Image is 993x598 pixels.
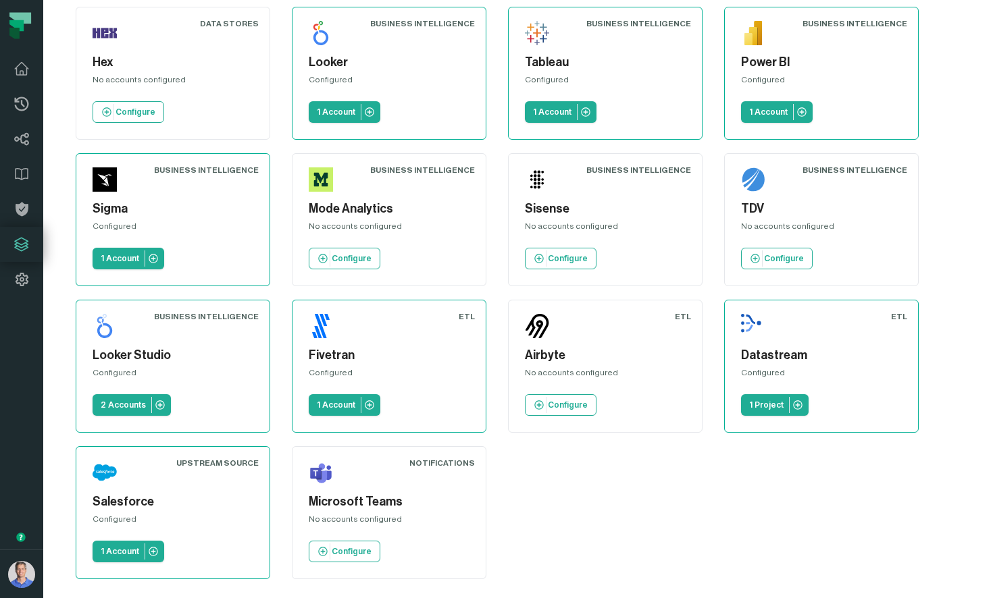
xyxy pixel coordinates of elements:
a: Configure [525,248,596,269]
img: Power BI [741,21,765,45]
div: Configured [93,221,253,237]
h5: TDV [741,200,902,218]
img: Looker Studio [93,314,117,338]
div: Configured [93,514,253,530]
h5: Airbyte [525,346,686,364]
a: 1 Account [525,101,596,123]
div: Data Stores [200,18,259,29]
p: Configure [332,253,372,264]
h5: Datastream [741,346,902,364]
div: Notifications [409,458,475,468]
h5: Sisense [525,200,686,218]
div: No accounts configured [309,221,469,237]
p: Configure [548,253,588,264]
div: Business Intelligence [586,18,691,29]
a: 1 Account [309,394,380,416]
img: Sisense [525,167,549,192]
div: No accounts configured [741,221,902,237]
div: Configured [525,74,686,90]
img: Datastream [741,314,765,338]
img: Looker [309,21,333,45]
h5: Looker Studio [93,346,253,364]
p: 2 Accounts [101,400,146,410]
div: Configured [309,367,469,383]
h5: Mode Analytics [309,200,469,218]
p: 1 Account [317,400,355,410]
div: No accounts configured [93,74,253,90]
a: Configure [309,541,380,562]
p: 1 Project [749,400,784,410]
div: Business Intelligence [154,311,259,322]
div: ETL [459,311,475,322]
img: Fivetran [309,314,333,338]
a: 1 Account [93,248,164,269]
div: No accounts configured [525,367,686,383]
a: 1 Account [309,101,380,123]
p: Configure [332,546,372,557]
a: Configure [741,248,813,269]
p: Configure [116,107,155,117]
div: No accounts configured [309,514,469,530]
img: Microsoft Teams [309,460,333,485]
div: Business Intelligence [154,165,259,175]
a: Configure [525,394,596,416]
div: Configured [741,367,902,383]
img: Salesforce [93,460,117,485]
a: 2 Accounts [93,394,171,416]
p: Configure [764,253,804,264]
a: 1 Project [741,394,809,416]
h5: Sigma [93,200,253,218]
img: Mode Analytics [309,167,333,192]
p: Configure [548,400,588,410]
h5: Fivetran [309,346,469,364]
img: Tableau [525,21,549,45]
div: Upstream Source [176,458,259,468]
h5: Power BI [741,53,902,72]
h5: Microsoft Teams [309,493,469,511]
div: Configured [309,74,469,90]
div: ETL [891,311,907,322]
div: No accounts configured [525,221,686,237]
div: Configured [741,74,902,90]
div: Business Intelligence [803,18,907,29]
p: 1 Account [749,107,788,117]
img: avatar of Barak Forgoun [8,561,35,588]
p: 1 Account [317,107,355,117]
a: 1 Account [93,541,164,562]
div: Business Intelligence [370,18,475,29]
a: Configure [309,248,380,269]
img: Hex [93,21,117,45]
div: Business Intelligence [803,165,907,175]
h5: Tableau [525,53,686,72]
a: Configure [93,101,164,123]
img: Airbyte [525,314,549,338]
h5: Looker [309,53,469,72]
div: ETL [675,311,691,322]
p: 1 Account [101,546,139,557]
div: Configured [93,367,253,383]
img: Sigma [93,167,117,192]
div: Business Intelligence [586,165,691,175]
img: TDV [741,167,765,192]
h5: Hex [93,53,253,72]
div: Tooltip anchor [15,531,27,543]
h5: Salesforce [93,493,253,511]
a: 1 Account [741,101,813,123]
div: Business Intelligence [370,165,475,175]
p: 1 Account [101,253,139,264]
p: 1 Account [533,107,571,117]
